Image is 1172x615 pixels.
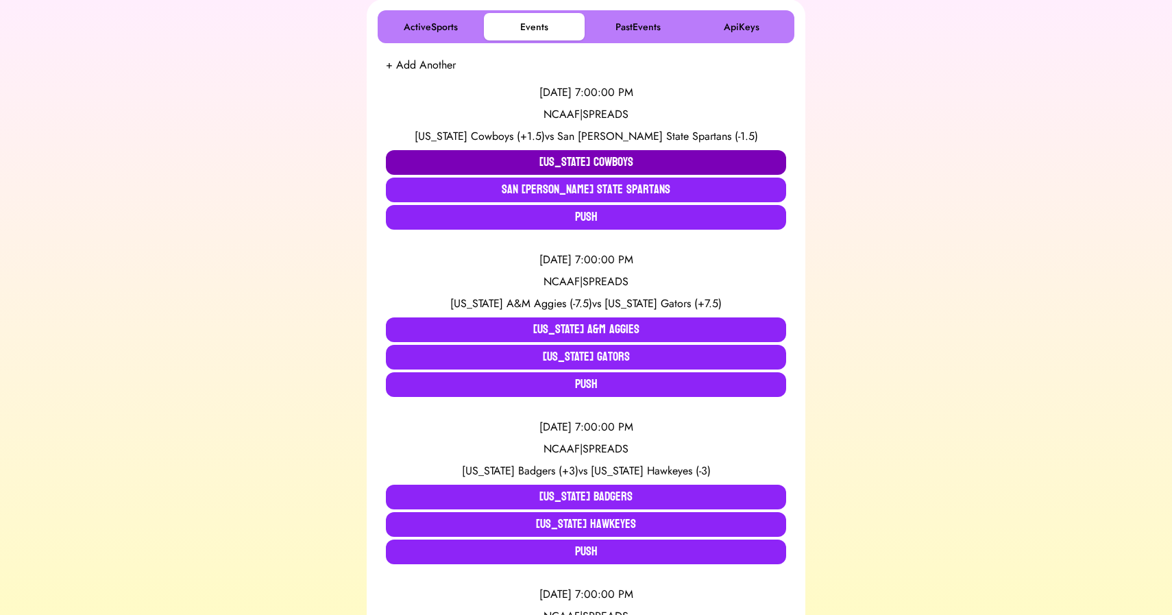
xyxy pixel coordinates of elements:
div: vs [386,296,786,312]
button: ApiKeys [691,13,792,40]
div: vs [386,128,786,145]
div: vs [386,463,786,479]
span: San [PERSON_NAME] State Spartans (-1.5) [557,128,758,144]
span: [US_STATE] Hawkeyes (-3) [591,463,711,479]
div: [DATE] 7:00:00 PM [386,84,786,101]
span: [US_STATE] Gators (+7.5) [605,296,722,311]
div: [DATE] 7:00:00 PM [386,419,786,435]
button: [US_STATE] Badgers [386,485,786,509]
button: [US_STATE] Cowboys [386,150,786,175]
button: Events [484,13,585,40]
button: PastEvents [587,13,688,40]
span: [US_STATE] Cowboys (+1.5) [415,128,545,144]
div: NCAAF | SPREADS [386,274,786,290]
div: [DATE] 7:00:00 PM [386,586,786,603]
button: + Add Another [386,57,456,73]
button: Push [386,205,786,230]
button: [US_STATE] Gators [386,345,786,370]
button: Push [386,372,786,397]
button: ActiveSports [380,13,481,40]
button: Push [386,540,786,564]
div: NCAAF | SPREADS [386,106,786,123]
button: [US_STATE] Hawkeyes [386,512,786,537]
div: NCAAF | SPREADS [386,441,786,457]
div: [DATE] 7:00:00 PM [386,252,786,268]
button: San [PERSON_NAME] State Spartans [386,178,786,202]
span: [US_STATE] Badgers (+3) [462,463,578,479]
span: [US_STATE] A&M Aggies (-7.5) [450,296,592,311]
button: [US_STATE] A&M Aggies [386,317,786,342]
